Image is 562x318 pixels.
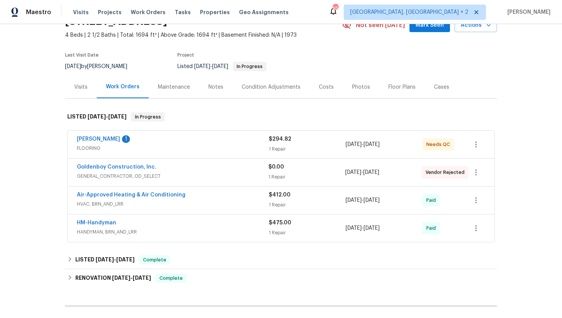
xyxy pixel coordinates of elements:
[132,113,164,121] span: In Progress
[65,64,81,69] span: [DATE]
[175,10,191,15] span: Tasks
[108,114,127,119] span: [DATE]
[269,220,291,226] span: $475.00
[177,64,266,69] span: Listed
[75,274,151,283] h6: RENOVATION
[269,145,346,153] div: 1 Repair
[77,228,269,236] span: HANDYMAN, BRN_AND_LRR
[112,275,130,281] span: [DATE]
[96,257,135,262] span: -
[269,201,346,209] div: 1 Repair
[426,196,439,204] span: Paid
[131,8,166,16] span: Work Orders
[346,196,380,204] span: -
[67,112,127,122] h6: LISTED
[112,275,151,281] span: -
[269,229,346,237] div: 1 Repair
[461,21,491,30] span: Actions
[65,251,497,269] div: LISTED [DATE]-[DATE]Complete
[426,224,439,232] span: Paid
[88,114,106,119] span: [DATE]
[409,18,450,32] button: Mark Seen
[242,83,300,91] div: Condition Adjustments
[194,64,210,69] span: [DATE]
[269,136,291,142] span: $294.82
[346,226,362,231] span: [DATE]
[333,5,338,12] div: 95
[106,83,140,91] div: Work Orders
[133,275,151,281] span: [DATE]
[345,170,361,175] span: [DATE]
[65,62,136,71] div: by [PERSON_NAME]
[65,269,497,287] div: RENOVATION [DATE]-[DATE]Complete
[96,257,114,262] span: [DATE]
[200,8,230,16] span: Properties
[77,164,156,170] a: Goldenboy Construction, Inc.
[416,21,444,30] span: Mark Seen
[269,192,291,198] span: $412.00
[65,105,497,129] div: LISTED [DATE]-[DATE]In Progress
[65,31,342,39] span: 4 Beds | 2 1/2 Baths | Total: 1694 ft² | Above Grade: 1694 ft² | Basement Finished: N/A | 1973
[122,135,130,143] div: 1
[239,8,289,16] span: Geo Assignments
[346,141,380,148] span: -
[346,142,362,147] span: [DATE]
[364,142,380,147] span: [DATE]
[77,200,269,208] span: HVAC, BRN_AND_LRR
[77,220,116,226] a: HM-Handyman
[426,169,468,176] span: Vendor Rejected
[319,83,334,91] div: Costs
[88,114,127,119] span: -
[177,53,194,57] span: Project
[77,192,185,198] a: Air-Approved Heating & Air Conditioning
[426,141,453,148] span: Needs QC
[434,83,449,91] div: Cases
[345,169,379,176] span: -
[350,8,468,16] span: [GEOGRAPHIC_DATA], [GEOGRAPHIC_DATA] + 2
[268,164,284,170] span: $0.00
[388,83,416,91] div: Floor Plans
[455,18,497,32] button: Actions
[77,144,269,152] span: FLOORING
[73,8,89,16] span: Visits
[234,64,266,69] span: In Progress
[75,255,135,264] h6: LISTED
[26,8,51,16] span: Maestro
[346,224,380,232] span: -
[156,274,186,282] span: Complete
[194,64,228,69] span: -
[65,53,99,57] span: Last Visit Date
[208,83,223,91] div: Notes
[346,198,362,203] span: [DATE]
[98,8,122,16] span: Projects
[77,136,120,142] a: [PERSON_NAME]
[364,198,380,203] span: [DATE]
[352,83,370,91] div: Photos
[504,8,551,16] span: [PERSON_NAME]
[158,83,190,91] div: Maintenance
[116,257,135,262] span: [DATE]
[268,173,345,181] div: 1 Repair
[77,172,268,180] span: GENERAL_CONTRACTOR, OD_SELECT
[364,226,380,231] span: [DATE]
[74,83,88,91] div: Visits
[140,256,169,264] span: Complete
[363,170,379,175] span: [DATE]
[356,21,405,29] span: Not seen [DATE]
[212,64,228,69] span: [DATE]
[65,18,167,25] h2: [STREET_ADDRESS]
